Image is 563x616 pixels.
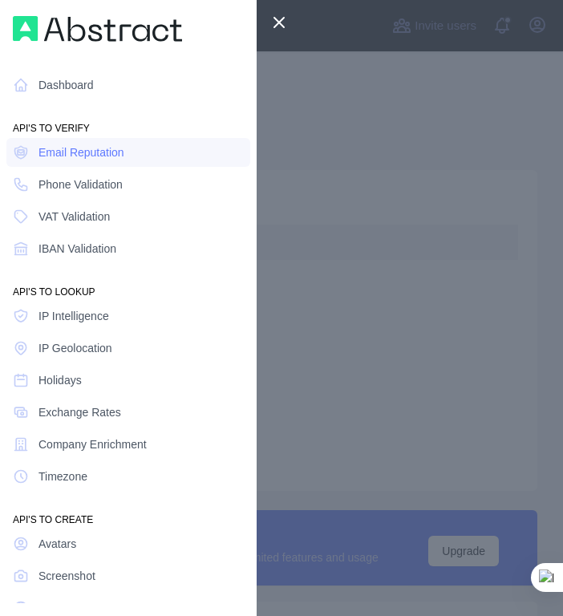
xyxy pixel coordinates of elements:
[38,568,95,584] span: Screenshot
[6,494,250,526] div: API'S TO CREATE
[6,266,250,298] div: API'S TO LOOKUP
[6,302,250,330] a: IP Intelligence
[38,176,123,192] span: Phone Validation
[38,600,74,616] span: Scrape
[6,366,250,395] a: Holidays
[6,71,250,99] a: Dashboard
[6,529,250,558] a: Avatars
[6,561,250,590] a: Screenshot
[6,138,250,167] a: Email Reputation
[38,77,94,93] span: Dashboard
[6,234,250,263] a: IBAN Validation
[38,404,121,420] span: Exchange Rates
[6,430,250,459] a: Company Enrichment
[6,462,250,491] a: Timezone
[6,202,250,231] a: VAT Validation
[38,241,116,257] span: IBAN Validation
[38,209,110,225] span: VAT Validation
[38,308,109,324] span: IP Intelligence
[13,16,182,42] img: Workflow
[6,103,250,135] div: API'S TO VERIFY
[38,468,87,484] span: Timezone
[6,398,250,427] a: Exchange Rates
[6,334,250,363] a: IP Geolocation
[6,170,250,199] a: Phone Validation
[38,436,147,452] span: Company Enrichment
[38,536,76,552] span: Avatars
[38,340,112,356] span: IP Geolocation
[38,372,82,388] span: Holidays
[38,144,124,160] span: Email Reputation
